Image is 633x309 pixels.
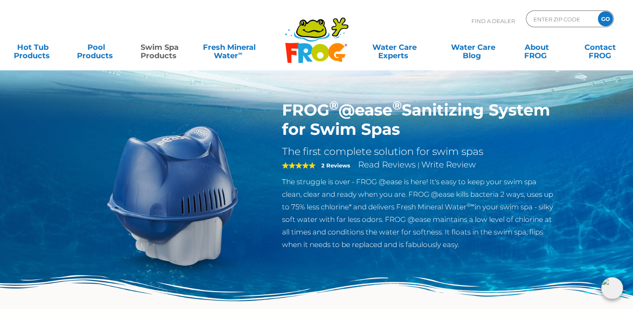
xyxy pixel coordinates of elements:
[8,39,58,56] a: Hot TubProducts
[358,160,416,170] a: Read Reviews
[392,98,402,113] sup: ®
[448,39,498,56] a: Water CareBlog
[282,100,555,139] h1: FROG @ease Sanitizing System for Swim Spas
[238,50,242,57] sup: ∞
[575,39,625,56] a: ContactFROG
[321,162,350,169] strong: 2 Reviews
[598,11,613,26] input: GO
[472,10,515,31] p: Find A Dealer
[512,39,561,56] a: AboutFROG
[282,162,315,169] span: 5
[78,100,270,292] img: ss-@ease-hero.png
[282,145,555,158] h2: The first complete solution for swim spas
[135,39,185,56] a: Swim SpaProducts
[533,13,589,25] input: Zip Code Form
[282,175,555,251] p: The struggle is over - FROG @ease is here! It's easy to keep your swim spa clean, clear and ready...
[421,160,476,170] a: Write Review
[418,161,420,169] span: |
[72,39,121,56] a: PoolProducts
[329,98,338,113] sup: ®
[601,277,623,299] img: openIcon
[199,39,260,56] a: Fresh MineralWater∞
[466,202,474,208] sup: ®∞
[354,39,434,56] a: Water CareExperts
